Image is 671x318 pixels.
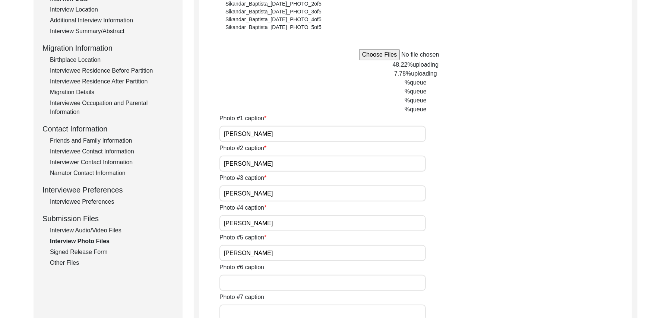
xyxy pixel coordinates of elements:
span: % [405,88,410,95]
label: Photo #6 caption [219,263,264,272]
div: Other Files [50,258,174,267]
div: Friends and Family Information [50,136,174,145]
span: uploading [413,61,439,68]
div: Interviewee Contact Information [50,147,174,156]
div: Interview Location [50,5,174,14]
div: Interviewee Residence Before Partition [50,66,174,75]
div: Submission Files [42,213,174,224]
div: Migration Information [42,42,174,54]
div: Interviewer Contact Information [50,158,174,167]
span: % [405,97,410,104]
label: Photo #4 caption [219,203,266,212]
div: Interview Audio/Video Files [50,226,174,235]
span: 48.22% [393,61,413,68]
span: % [405,106,410,112]
label: Photo #5 caption [219,233,266,242]
label: Photo #2 caption [219,144,266,153]
div: Signed Release Form [50,248,174,257]
div: Interview Photo Files [50,237,174,246]
div: Interview Summary/Abstract [50,27,174,36]
span: % [405,79,410,86]
span: queue [410,106,427,112]
div: Interviewee Preferences [50,197,174,206]
div: Interviewee Residence After Partition [50,77,174,86]
label: Photo #7 caption [219,293,264,302]
span: queue [410,79,427,86]
span: queue [410,88,427,95]
div: Narrator Contact Information [50,169,174,178]
label: Photo #1 caption [219,114,266,123]
div: Interviewee Occupation and Parental Information [50,99,174,117]
span: 7.78% [394,70,411,77]
div: Interviewee Preferences [42,184,174,195]
div: Migration Details [50,88,174,97]
label: Photo #3 caption [219,174,266,182]
div: Birthplace Location [50,55,174,64]
div: Additional Interview Information [50,16,174,25]
div: Contact Information [42,123,174,134]
span: queue [410,97,427,104]
span: uploading [411,70,437,77]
